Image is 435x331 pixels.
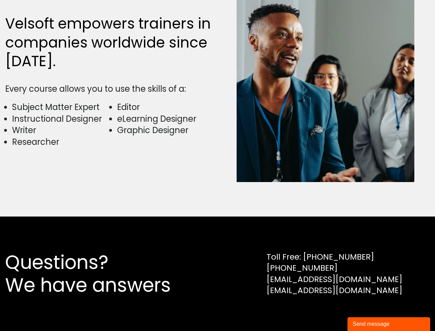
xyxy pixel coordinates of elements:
[5,14,214,71] h2: Velsoft empowers trainers in companies worldwide since [DATE].
[117,101,214,113] li: Editor
[117,124,214,136] li: Graphic Designer
[12,113,109,125] li: Instructional Designer
[267,251,402,296] div: Toll Free: [PHONE_NUMBER] [PHONE_NUMBER] [EMAIL_ADDRESS][DOMAIN_NAME] [EMAIL_ADDRESS][DOMAIN_NAME]
[12,101,109,113] li: Subject Matter Expert
[12,124,109,136] li: Writer
[348,316,432,331] iframe: chat widget
[12,136,109,148] li: Researcher
[117,113,214,125] li: eLearning Designer
[5,83,214,95] div: Every course allows you to use the skills of a:
[5,251,196,297] h2: Questions? We have answers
